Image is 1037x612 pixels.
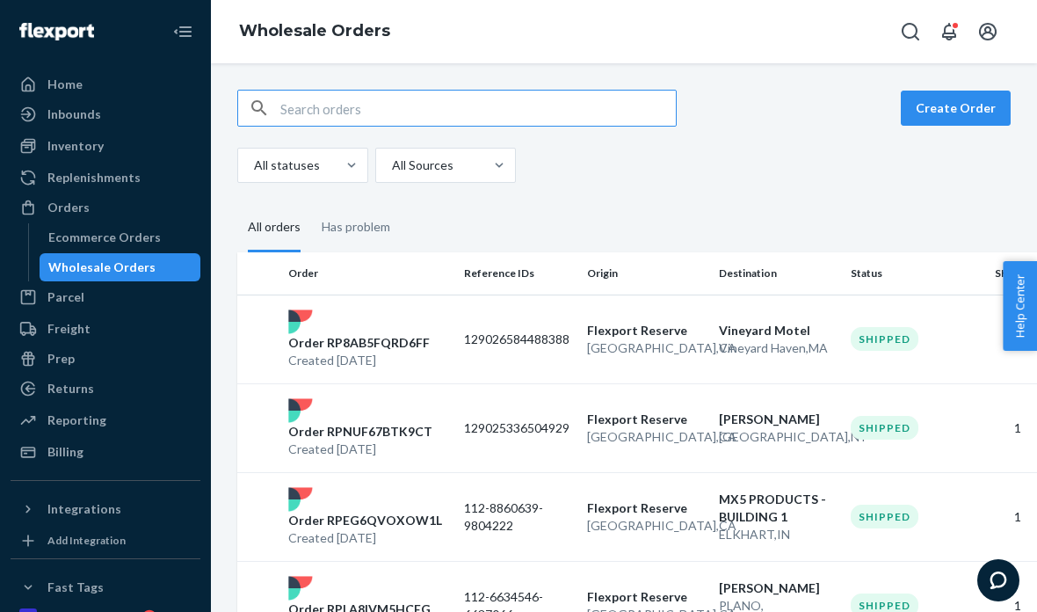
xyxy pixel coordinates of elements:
p: [PERSON_NAME] [719,411,837,428]
input: All Sources [390,157,392,174]
div: Shipped [851,327,918,351]
a: Returns [11,375,200,403]
a: Parcel [11,283,200,311]
img: Flexport logo [19,23,94,40]
p: Created [DATE] [288,529,442,547]
p: Created [DATE] [288,441,432,458]
div: Prep [47,350,75,368]
div: All orders [248,204,301,252]
input: Search orders [280,91,676,126]
div: Inventory [47,137,104,155]
ol: breadcrumbs [225,6,404,57]
div: Freight [47,320,91,338]
p: [GEOGRAPHIC_DATA] , CA [587,517,705,535]
input: All statuses [252,157,254,174]
div: Replenishments [47,169,141,186]
div: Returns [47,380,94,397]
p: 112-8860639-9804222 [464,499,573,535]
a: Wholesale Orders [239,21,390,40]
p: Order RPEG6QVOXOW1L [288,512,442,529]
div: Shipped [851,505,918,528]
div: Wholesale Orders [48,259,156,276]
th: Destination [712,252,844,295]
div: Billing [47,443,83,461]
button: Fast Tags [11,573,200,601]
a: Add Integration [11,530,200,551]
p: [PERSON_NAME] [719,579,837,597]
button: Open account menu [970,14,1005,49]
a: Wholesale Orders [40,253,201,281]
p: Order RPNUF67BTK9CT [288,423,432,441]
div: Fast Tags [47,579,104,596]
p: [GEOGRAPHIC_DATA] , NY [719,428,837,446]
p: Flexport Reserve [587,411,705,428]
div: Ecommerce Orders [48,229,161,246]
p: [GEOGRAPHIC_DATA] , CA [587,339,705,357]
a: Reporting [11,406,200,434]
a: Freight [11,315,200,343]
p: MX5 PRODUCTS - BUILDING 1 [719,491,837,526]
a: Replenishments [11,164,200,192]
button: Create Order [901,91,1011,126]
th: Order [281,252,457,295]
div: Has problem [322,204,390,250]
td: 1 [967,383,1028,472]
th: Reference IDs [457,252,580,295]
img: flexport logo [288,576,313,601]
img: flexport logo [288,398,313,423]
a: Billing [11,438,200,466]
p: 129026584488388 [464,331,573,348]
p: Created [DATE] [288,352,430,369]
td: 1 [967,295,1028,383]
p: ELKHART , IN [719,526,837,543]
p: Flexport Reserve [587,322,705,339]
div: Orders [47,199,90,216]
div: Add Integration [47,533,126,548]
div: Reporting [47,412,106,429]
p: Vineyard Motel [719,322,837,339]
button: Open Search Box [893,14,928,49]
div: Parcel [47,288,84,306]
th: Origin [580,252,712,295]
iframe: Opens a widget where you can chat to one of our agents [977,559,1019,603]
div: Home [47,76,83,93]
a: Orders [11,193,200,222]
p: 129025336504929 [464,419,573,437]
a: Inbounds [11,100,200,128]
p: [GEOGRAPHIC_DATA] , CA [587,428,705,446]
div: Shipped [851,416,918,440]
a: Home [11,70,200,98]
a: Inventory [11,132,200,160]
button: Integrations [11,495,200,523]
img: flexport logo [288,487,313,512]
button: Close Navigation [165,14,200,49]
p: Order RP8AB5FQRD6FF [288,334,430,352]
td: 1 [967,472,1028,561]
p: Flexport Reserve [587,588,705,606]
a: Ecommerce Orders [40,223,201,251]
p: Flexport Reserve [587,499,705,517]
th: SKUs [967,252,1028,295]
img: flexport logo [288,310,313,334]
th: Status [844,252,967,295]
div: Inbounds [47,106,101,123]
div: Integrations [47,500,121,518]
p: Vineyard Haven , MA [719,339,837,357]
button: Help Center [1003,261,1037,351]
a: Prep [11,345,200,373]
button: Open notifications [932,14,967,49]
